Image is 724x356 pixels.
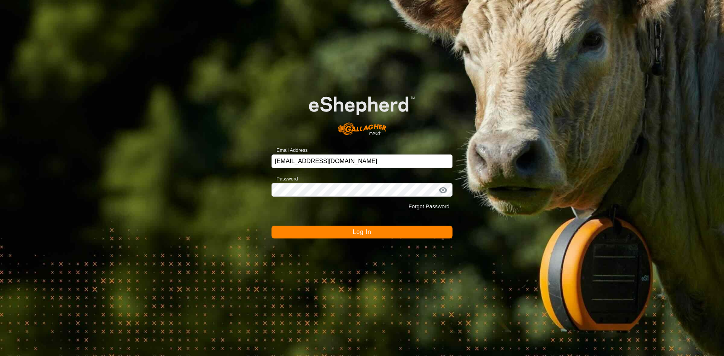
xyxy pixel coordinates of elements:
input: Email Address [271,154,452,168]
img: E-shepherd Logo [290,81,434,143]
button: Log In [271,226,452,238]
label: Password [271,175,298,183]
span: Log In [353,229,371,235]
a: Forgot Password [408,203,449,209]
label: Email Address [271,147,308,154]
